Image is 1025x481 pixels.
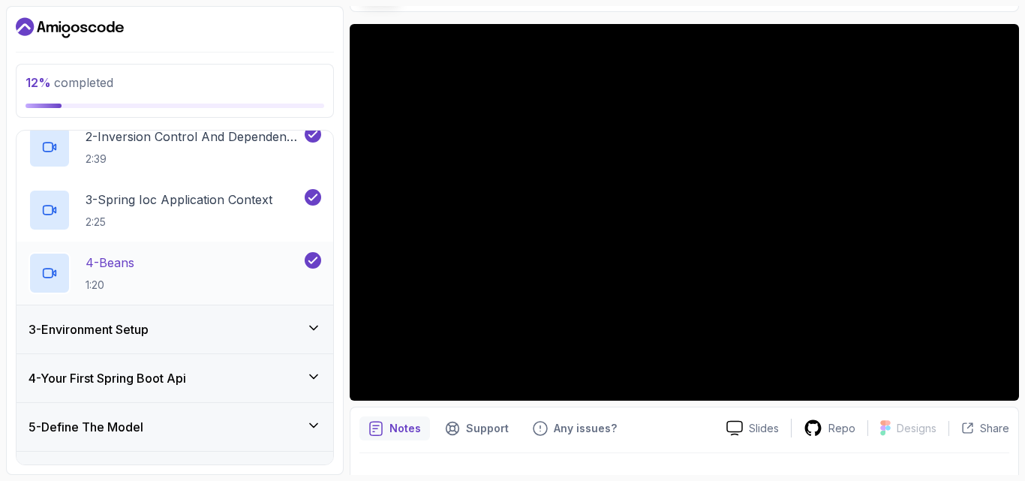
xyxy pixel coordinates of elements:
button: 2-Inversion Control And Dependency Injection2:39 [29,126,321,168]
p: 1:20 [86,278,134,293]
p: Any issues? [554,421,617,436]
span: completed [26,75,113,90]
iframe: 1 - IntelliJ and Toolbox [350,24,1019,401]
button: notes button [359,416,430,440]
a: Dashboard [16,16,124,40]
p: Repo [828,421,855,436]
button: 5-Define The Model [17,403,333,451]
p: Share [980,421,1009,436]
button: Support button [436,416,518,440]
h3: 3 - Environment Setup [29,320,149,338]
button: 3-Environment Setup [17,305,333,353]
p: 2:39 [86,152,302,167]
p: 2:25 [86,215,272,230]
p: 4 - Beans [86,254,134,272]
button: 4-Your First Spring Boot Api [17,354,333,402]
p: Support [466,421,509,436]
span: 12 % [26,75,51,90]
h3: 4 - Your First Spring Boot Api [29,369,186,387]
p: Notes [389,421,421,436]
a: Slides [714,420,791,436]
button: Feedback button [524,416,626,440]
p: Slides [749,421,779,436]
p: 2 - Inversion Control And Dependency Injection [86,128,302,146]
button: 3-Spring Ioc Application Context2:25 [29,189,321,231]
a: Repo [792,419,867,437]
h3: 5 - Define The Model [29,418,143,436]
button: Share [948,421,1009,436]
button: 4-Beans1:20 [29,252,321,294]
p: 3 - Spring Ioc Application Context [86,191,272,209]
p: Designs [897,421,936,436]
